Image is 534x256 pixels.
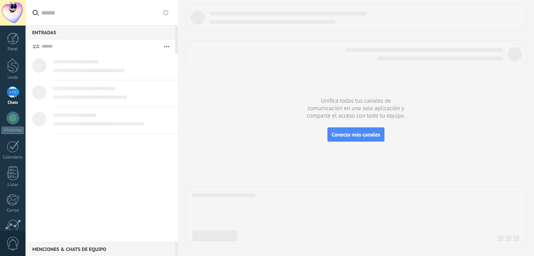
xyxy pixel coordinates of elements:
button: Conecta más canales [327,127,384,142]
div: Menciones & Chats de equipo [26,242,175,256]
div: Entradas [26,25,175,39]
div: Leads [2,75,24,80]
div: Panel [2,47,24,52]
div: Correo [2,208,24,213]
div: Chats [2,100,24,105]
span: Conecta más canales [332,131,380,138]
div: WhatsApp [2,127,24,134]
div: Calendario [2,155,24,160]
div: Listas [2,182,24,188]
